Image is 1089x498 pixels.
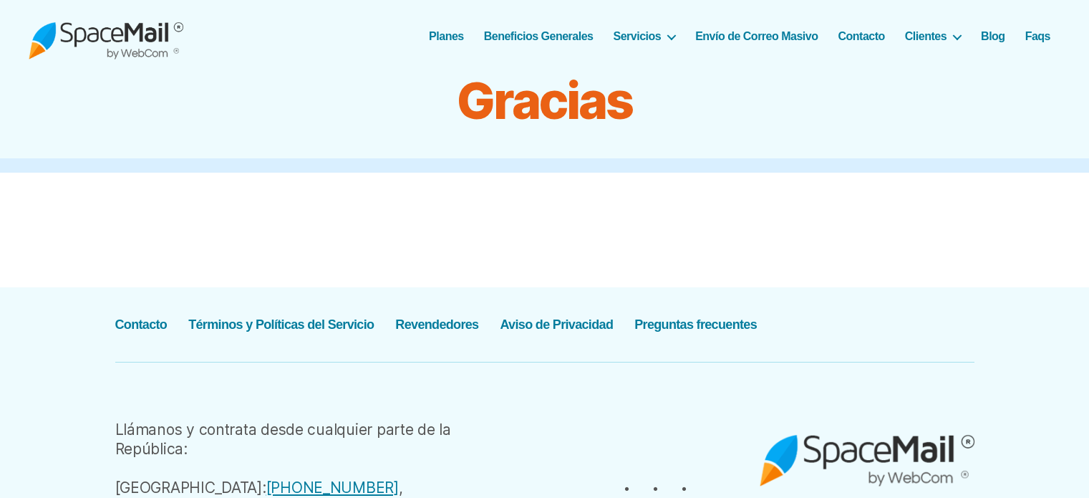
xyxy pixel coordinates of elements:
a: Clientes [905,29,961,43]
a: Servicios [614,29,676,43]
a: Beneficios Generales [484,29,594,43]
a: Contacto [115,317,168,332]
h1: Gracias [187,72,903,130]
a: Faqs [1025,29,1050,43]
a: Aviso de Privacidad [500,317,613,332]
img: Spacemail [29,13,183,59]
a: Envío de Correo Masivo [695,29,818,43]
img: spacemail [760,422,974,487]
a: Planes [429,29,464,43]
nav: Horizontal [437,29,1060,43]
a: Revendedores [395,317,478,332]
a: Contacto [838,29,884,43]
a: Términos y Políticas del Servicio [188,317,374,332]
a: Blog [981,29,1005,43]
a: Preguntas frecuentes [634,317,757,332]
a: [PHONE_NUMBER] [266,479,399,497]
nav: Pie de página [115,314,757,335]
